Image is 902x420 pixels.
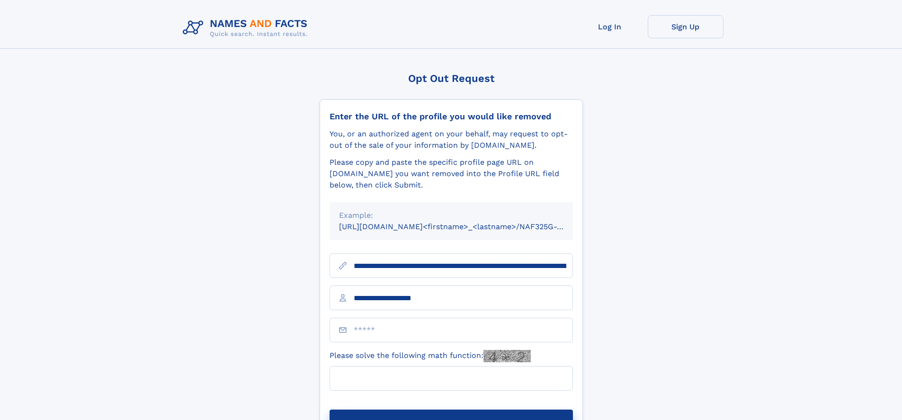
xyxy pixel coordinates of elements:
[648,15,723,38] a: Sign Up
[330,350,531,362] label: Please solve the following math function:
[179,15,315,41] img: Logo Names and Facts
[330,157,573,191] div: Please copy and paste the specific profile page URL on [DOMAIN_NAME] you want removed into the Pr...
[572,15,648,38] a: Log In
[330,111,573,122] div: Enter the URL of the profile you would like removed
[320,72,583,84] div: Opt Out Request
[330,128,573,151] div: You, or an authorized agent on your behalf, may request to opt-out of the sale of your informatio...
[339,210,563,221] div: Example:
[339,222,591,231] small: [URL][DOMAIN_NAME]<firstname>_<lastname>/NAF325G-xxxxxxxx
